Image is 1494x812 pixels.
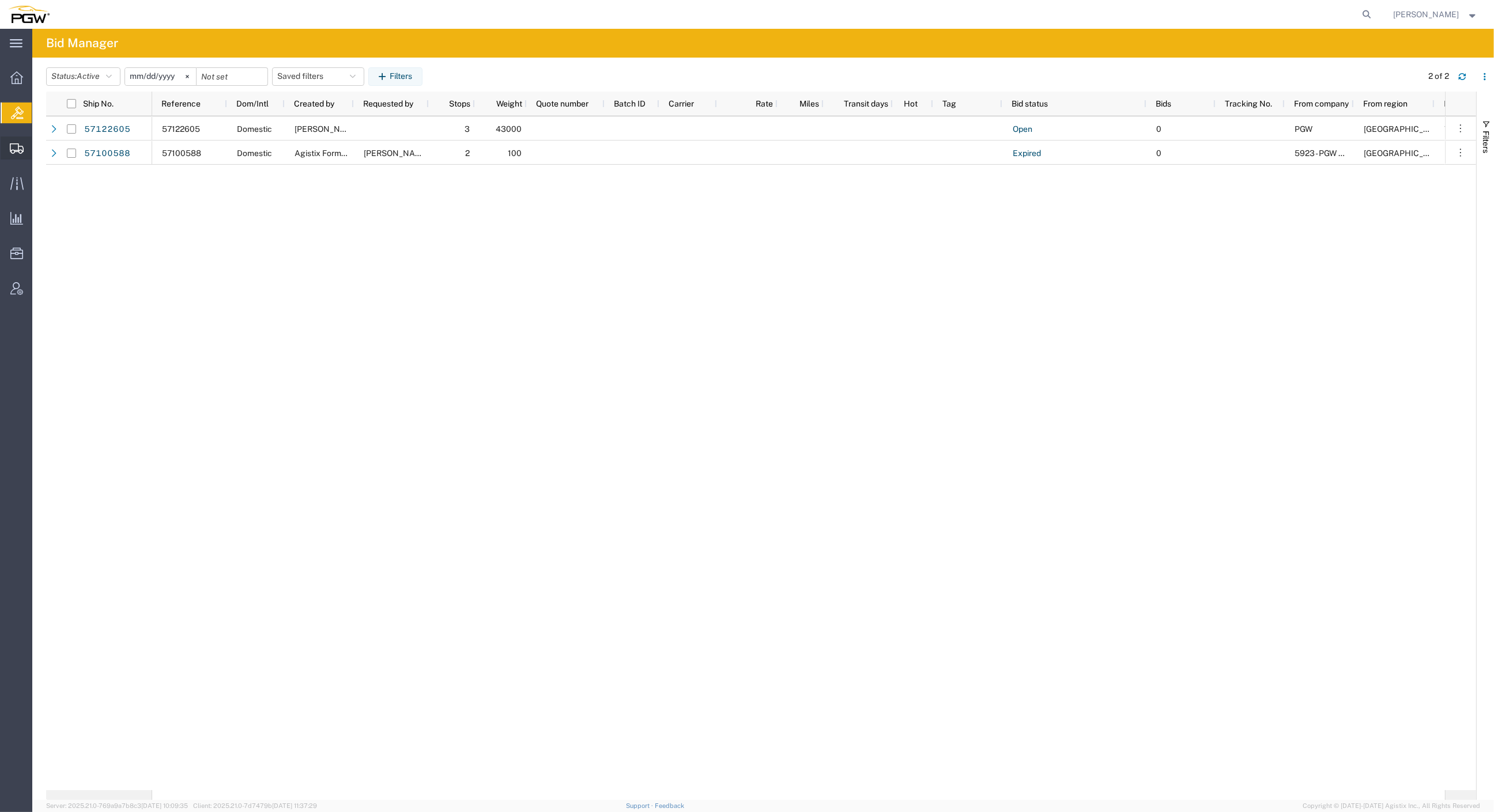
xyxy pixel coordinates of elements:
span: 43000 [496,124,522,134]
a: Open [1012,120,1033,139]
span: Rate [726,99,773,108]
span: [DATE] 11:37:29 [272,802,317,809]
span: From company [1294,99,1349,108]
span: Stops [438,99,470,108]
span: Agistix Form Services [295,149,375,158]
span: North America [1364,124,1446,134]
span: Miles [787,99,819,108]
a: Expired [1012,145,1042,163]
a: 57122605 [84,120,131,139]
span: Created by [294,99,334,108]
a: Support [626,802,655,809]
span: Quote number [536,99,588,108]
h4: Bid Manager [46,29,118,58]
span: 2 [465,149,470,158]
img: logo [8,6,50,23]
span: 0 [1156,149,1161,158]
span: 3 [465,124,470,134]
button: Filters [368,67,422,86]
span: Domestic [237,124,272,134]
span: 57100588 [162,149,201,158]
span: Jesse Dawson [1394,8,1459,21]
span: Ship No. [83,99,114,108]
span: Batch ID [614,99,646,108]
span: Active [77,71,100,81]
span: Reference [161,99,201,108]
span: Kirk Romano [364,149,429,158]
span: Filters [1481,131,1491,153]
span: Tag [942,99,956,108]
span: Ventura [1444,124,1473,134]
button: Saved filters [272,67,364,86]
span: From city [1444,99,1478,108]
button: Status:Active [46,67,120,86]
a: 57100588 [84,145,131,163]
span: Copyright © [DATE]-[DATE] Agistix Inc., All Rights Reserved [1303,801,1480,811]
span: 57122605 [162,124,200,134]
span: Dom/Intl [236,99,269,108]
span: From region [1363,99,1408,108]
input: Not set [125,68,196,85]
span: Tracking No. [1225,99,1272,108]
span: [DATE] 10:09:35 [141,802,188,809]
span: Requested by [363,99,413,108]
span: Transit days [833,99,888,108]
span: Domestic [237,149,272,158]
span: Bids [1156,99,1171,108]
span: Weight [484,99,522,108]
span: 100 [508,149,522,158]
span: North America [1364,149,1446,158]
span: Hot [904,99,918,108]
button: [PERSON_NAME] [1393,7,1478,21]
span: 5923 - PGW autoglass - Calgary [1295,149,1462,158]
span: Server: 2025.21.0-769a9a7b8c3 [46,802,188,809]
span: PGW [1295,124,1312,134]
div: 2 of 2 [1428,70,1449,82]
span: Carrier [669,99,694,108]
a: Feedback [655,802,684,809]
span: Client: 2025.21.0-7d7479b [193,802,317,809]
span: 0 [1156,124,1161,134]
span: Jesse Dawson [295,124,360,134]
span: Bid status [1012,99,1048,108]
input: Not set [197,68,267,85]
